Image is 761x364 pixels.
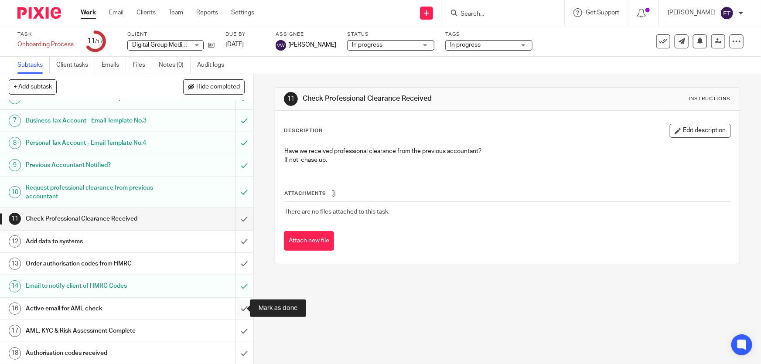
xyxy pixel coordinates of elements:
[9,186,21,198] div: 10
[26,257,160,270] h1: Order authorisation codes from HMRC
[445,31,532,38] label: Tags
[9,280,21,293] div: 14
[720,6,734,20] img: svg%3E
[132,42,207,48] span: Digital Group Media Limited
[26,302,160,315] h1: Active email for AML check
[183,79,245,94] button: Hide completed
[159,57,191,74] a: Notes (0)
[689,95,731,102] div: Instructions
[586,10,619,16] span: Get Support
[81,8,96,17] a: Work
[9,303,21,315] div: 16
[9,137,21,149] div: 8
[26,212,160,225] h1: Check Professional Clearance Received
[288,41,336,49] span: [PERSON_NAME]
[668,8,716,17] p: [PERSON_NAME]
[284,156,730,164] p: If not, chase up.
[26,324,160,337] h1: AML, KYC & Risk Assessment Complete
[450,42,481,48] span: In progress
[196,8,218,17] a: Reports
[133,57,152,74] a: Files
[303,94,526,103] h1: Check Professional Clearance Received
[276,31,336,38] label: Assignee
[17,57,50,74] a: Subtasks
[225,31,265,38] label: Due by
[276,40,286,51] img: svg%3E
[9,258,21,270] div: 13
[137,8,156,17] a: Clients
[127,31,215,38] label: Client
[460,10,538,18] input: Search
[670,124,731,138] button: Edit description
[9,115,21,127] div: 7
[9,213,21,225] div: 11
[17,31,74,38] label: Task
[26,279,160,293] h1: Email to notify client of HMRC Codes
[56,57,95,74] a: Client tasks
[347,31,434,38] label: Status
[26,347,160,360] h1: Authorisation codes received
[26,136,160,150] h1: Personal Tax Account - Email Template No.4
[9,325,21,337] div: 17
[9,235,21,248] div: 12
[284,191,326,196] span: Attachments
[197,57,231,74] a: Audit logs
[87,36,103,46] div: 11
[284,231,334,251] button: Attach new file
[231,8,254,17] a: Settings
[284,209,389,215] span: There are no files attached to this task.
[102,57,126,74] a: Emails
[26,114,160,127] h1: Business Tax Account - Email Template No.3
[26,159,160,172] h1: Previous Accountant Notified?
[225,41,244,48] span: [DATE]
[284,147,730,156] p: Have we received professional clearance from the previous accountant?
[17,40,74,49] div: Onboarding Process
[95,39,103,44] small: /17
[26,181,160,204] h1: Request professional clearance from previous accountant
[196,84,240,91] span: Hide completed
[9,347,21,360] div: 18
[9,159,21,171] div: 9
[284,127,323,134] p: Description
[26,235,160,248] h1: Add data to systems
[9,79,57,94] button: + Add subtask
[284,92,298,106] div: 11
[169,8,183,17] a: Team
[352,42,382,48] span: In progress
[17,7,61,19] img: Pixie
[109,8,123,17] a: Email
